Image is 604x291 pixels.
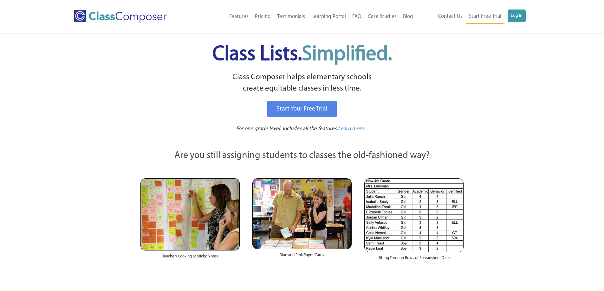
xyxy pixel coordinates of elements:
a: Learn more. [338,125,365,133]
p: Class Composer helps elementary schools create equitable classes in less time. [140,72,465,95]
span: Learn more. [338,126,365,131]
a: Contact Us [435,9,466,23]
span: Simplified. [302,44,392,65]
a: Testimonials [274,10,308,24]
span: Start Your Free Trial [276,106,328,112]
a: Case Studies [365,10,400,24]
a: Log In [508,9,526,22]
p: Are you still assigning students to classes the old-fashioned way? [140,149,464,163]
div: Teachers Looking at Sticky Notes [140,250,240,266]
a: FAQ [349,10,365,24]
a: Start Free Trial [466,9,504,24]
div: Sifting Through Rows of Spreadsheet Data [364,252,464,267]
span: Class Lists. [212,44,392,65]
img: Class Composer [74,10,167,23]
img: Teachers Looking at Sticky Notes [140,178,240,250]
a: Blog [400,10,416,24]
nav: Header Menu [193,10,416,24]
img: Spreadsheets [364,178,464,252]
a: Start Your Free Trial [267,101,337,117]
nav: Header Menu [416,9,526,24]
a: Pricing [252,10,274,24]
a: Learning Portal [308,10,349,24]
span: For one grade level. Includes all the features. [236,126,338,131]
a: Features [226,10,252,24]
div: Blue and Pink Paper Cards [252,249,352,264]
img: Blue and Pink Paper Cards [252,178,352,249]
